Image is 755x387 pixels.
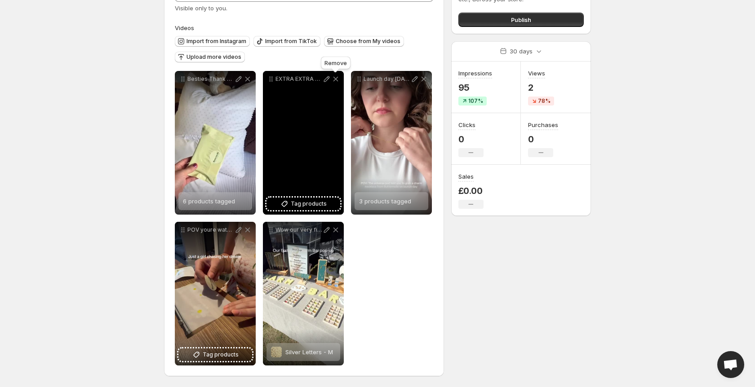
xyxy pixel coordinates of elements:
span: Videos [175,24,194,31]
h3: Purchases [528,120,558,129]
button: Import from Instagram [175,36,250,47]
div: Besties Thank you for all the love guaca6 products tagged [175,71,256,215]
div: EXTRA EXTRA Read all about it Something charmable is coming soon Whos excited thecharmbar butterm... [263,71,344,215]
span: Import from TikTok [265,38,317,45]
p: Besties Thank you for all the love guaca [187,75,234,83]
span: Silver Letters - M [285,348,333,356]
span: Import from Instagram [187,38,246,45]
span: 107% [468,97,483,105]
span: Tag products [291,199,327,208]
span: Upload more videos [187,53,241,61]
p: 30 days [510,47,533,56]
p: 0 [528,134,558,145]
p: EXTRA EXTRA Read all about it Something charmable is coming soon Whos excited thecharmbar butterm... [275,75,322,83]
p: £0.00 [458,185,484,196]
h3: Clicks [458,120,475,129]
button: Import from TikTok [253,36,320,47]
span: Publish [511,15,531,24]
div: Wow our very first Buttermelle Charm Bar pop-up was pure magic Thank you to everyone who came by ... [263,222,344,365]
p: 0 [458,134,484,145]
span: 3 products tagged [359,198,411,205]
button: Tag products [266,198,340,210]
div: Launch day [DATE]3 products tagged [351,71,432,215]
span: Visible only to you. [175,4,227,12]
button: Upload more videos [175,52,245,62]
p: 95 [458,82,492,93]
span: Tag products [203,350,239,359]
div: Open chat [717,351,744,378]
button: Choose from My videos [324,36,404,47]
p: POV youre watching me start my business business justagirl buttermelle [187,226,234,233]
img: Silver Letters - M [271,347,281,357]
p: 2 [528,82,554,93]
div: POV youre watching me start my business business justagirl buttermelleTag products [175,222,256,365]
button: Tag products [178,348,252,361]
span: Choose from My videos [336,38,400,45]
span: 6 products tagged [183,198,235,205]
button: Publish [458,13,584,27]
p: Wow our very first Buttermelle Charm Bar pop-up was pure magic Thank you to everyone who came by ... [275,226,322,233]
span: 78% [538,97,551,105]
h3: Sales [458,172,474,181]
h3: Impressions [458,69,492,78]
p: Launch day [DATE] [364,75,410,83]
h3: Views [528,69,545,78]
